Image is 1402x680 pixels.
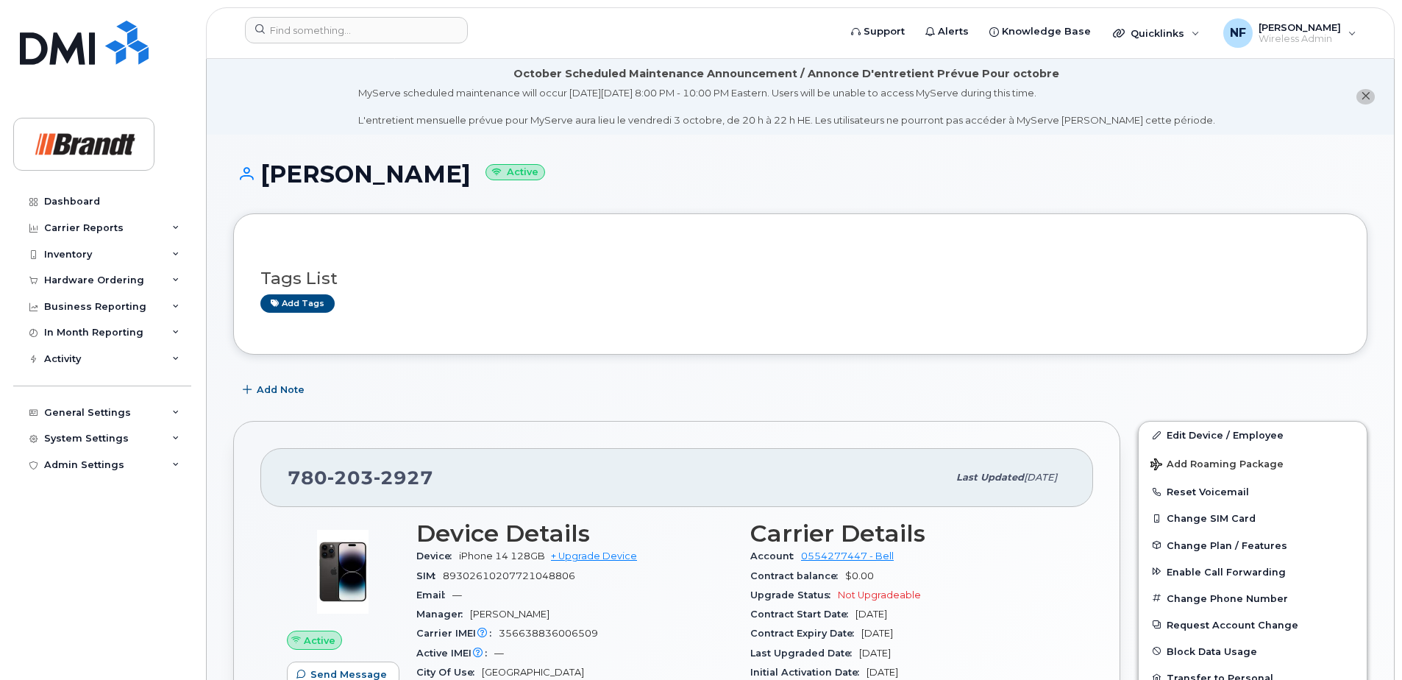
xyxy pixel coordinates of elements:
h3: Tags List [260,269,1340,288]
span: SIM [416,570,443,581]
span: iPhone 14 128GB [459,550,545,562]
span: [DATE] [859,648,891,659]
span: Device [416,550,459,562]
span: Contract balance [750,570,845,581]
button: Change Plan / Features [1139,532,1367,559]
span: Active [304,634,335,648]
span: $0.00 [845,570,874,581]
button: Change Phone Number [1139,585,1367,612]
button: Reset Voicemail [1139,478,1367,505]
h1: [PERSON_NAME] [233,161,1367,187]
span: 2927 [374,467,433,489]
span: 203 [327,467,374,489]
span: [DATE] [1024,472,1057,483]
span: Email [416,589,452,601]
span: 89302610207721048806 [443,570,575,581]
span: [DATE] [861,628,893,639]
button: Block Data Usage [1139,638,1367,665]
span: [GEOGRAPHIC_DATA] [482,667,584,678]
button: Add Roaming Package [1139,448,1367,478]
span: Last updated [956,472,1024,483]
span: Change Plan / Features [1167,539,1287,550]
img: image20231002-3703462-njx0qo.jpeg [299,528,387,616]
h3: Carrier Details [750,520,1067,547]
h3: Device Details [416,520,733,547]
span: Not Upgradeable [838,589,921,601]
span: 356638836006509 [499,628,598,639]
a: Add tags [260,294,335,313]
div: MyServe scheduled maintenance will occur [DATE][DATE] 8:00 PM - 10:00 PM Eastern. Users will be u... [358,86,1215,127]
button: close notification [1356,89,1375,105]
span: — [494,648,504,659]
span: Contract Expiry Date [750,628,861,639]
a: 0554277447 - Bell [801,550,894,562]
span: Initial Activation Date [750,667,867,678]
span: Upgrade Status [750,589,838,601]
span: Add Roaming Package [1150,458,1284,472]
button: Enable Call Forwarding [1139,559,1367,585]
button: Change SIM Card [1139,505,1367,531]
button: Request Account Change [1139,612,1367,638]
span: [DATE] [855,609,887,620]
span: [DATE] [867,667,898,678]
small: Active [485,164,545,181]
span: Manager [416,609,470,620]
span: City Of Use [416,667,482,678]
span: Contract Start Date [750,609,855,620]
div: October Scheduled Maintenance Announcement / Annonce D'entretient Prévue Pour octobre [513,66,1059,82]
span: Enable Call Forwarding [1167,566,1286,577]
span: 780 [288,467,433,489]
button: Add Note [233,377,317,403]
a: + Upgrade Device [551,550,637,562]
span: Add Note [257,383,305,397]
span: Active IMEI [416,648,494,659]
span: — [452,589,462,601]
span: Carrier IMEI [416,628,499,639]
span: Last Upgraded Date [750,648,859,659]
a: Edit Device / Employee [1139,422,1367,448]
span: [PERSON_NAME] [470,609,549,620]
span: Account [750,550,801,562]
